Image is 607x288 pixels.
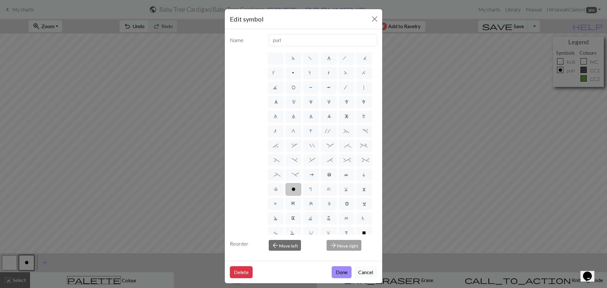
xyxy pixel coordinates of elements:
[327,85,331,91] span: T
[362,216,366,222] span: N
[327,230,331,237] span: V
[274,230,278,237] span: R
[273,143,279,150] span: `
[344,143,348,150] span: ;
[309,114,313,120] span: 8
[363,201,365,208] span: C
[292,172,295,179] span: -
[230,14,264,24] h5: Edit symbol
[309,187,313,193] span: r
[327,56,330,62] span: g
[308,70,314,77] span: s
[345,201,348,208] span: B
[360,143,368,150] span: +
[269,240,301,251] button: Move left
[272,241,279,250] span: arrow_back
[327,143,331,150] span: :
[309,230,313,237] span: U
[362,187,366,193] span: w
[273,201,278,208] span: x
[291,216,295,222] span: E
[309,85,313,91] span: P
[362,70,367,77] span: H
[362,172,366,179] span: i
[291,230,296,237] span: S
[344,70,349,77] span: F
[291,85,295,91] span: O
[274,216,277,222] span: D
[291,56,295,62] span: d
[343,56,350,62] span: h
[310,143,312,150] span: "
[332,266,352,278] button: Done
[309,100,313,106] span: 2
[362,114,366,120] span: m
[292,158,295,164] span: )
[274,100,277,106] span: 0
[292,143,295,150] span: ,
[291,129,295,135] span: G
[362,230,366,237] span: X
[354,266,377,278] button: Cancel
[309,172,313,179] span: a
[345,114,348,120] span: e
[580,263,601,282] iframe: chat widget
[327,172,330,179] span: b
[344,129,349,135] span: ~
[362,158,366,164] span: %
[327,100,331,106] span: 3
[344,172,349,179] span: c
[291,187,295,193] span: o
[325,129,333,135] span: '
[327,187,331,193] span: u
[309,216,314,222] span: K
[370,14,380,24] button: Close
[273,129,278,135] span: n
[328,201,330,208] span: A
[272,70,279,77] span: k
[309,129,313,135] span: I
[291,201,296,208] span: y
[344,187,349,193] span: v
[291,70,295,77] span: p
[273,172,278,179] span: _
[327,216,331,222] span: L
[309,201,313,208] span: z
[345,100,348,106] span: 4
[310,158,312,164] span: &
[273,114,278,120] span: 6
[226,34,265,46] label: Name
[308,56,314,62] span: f
[327,70,331,77] span: t
[344,85,349,91] span: /
[363,129,365,135] span: .
[292,100,295,106] span: 1
[344,158,349,164] span: ^
[274,158,277,164] span: (
[363,56,365,62] span: j
[273,85,278,91] span: J
[230,266,253,278] button: Delete
[226,240,265,251] div: Reorder
[362,100,367,106] span: 5
[363,85,365,91] span: |
[274,187,277,193] span: l
[291,114,295,120] span: 7
[344,216,349,222] span: M
[345,230,348,237] span: W
[327,114,330,120] span: 9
